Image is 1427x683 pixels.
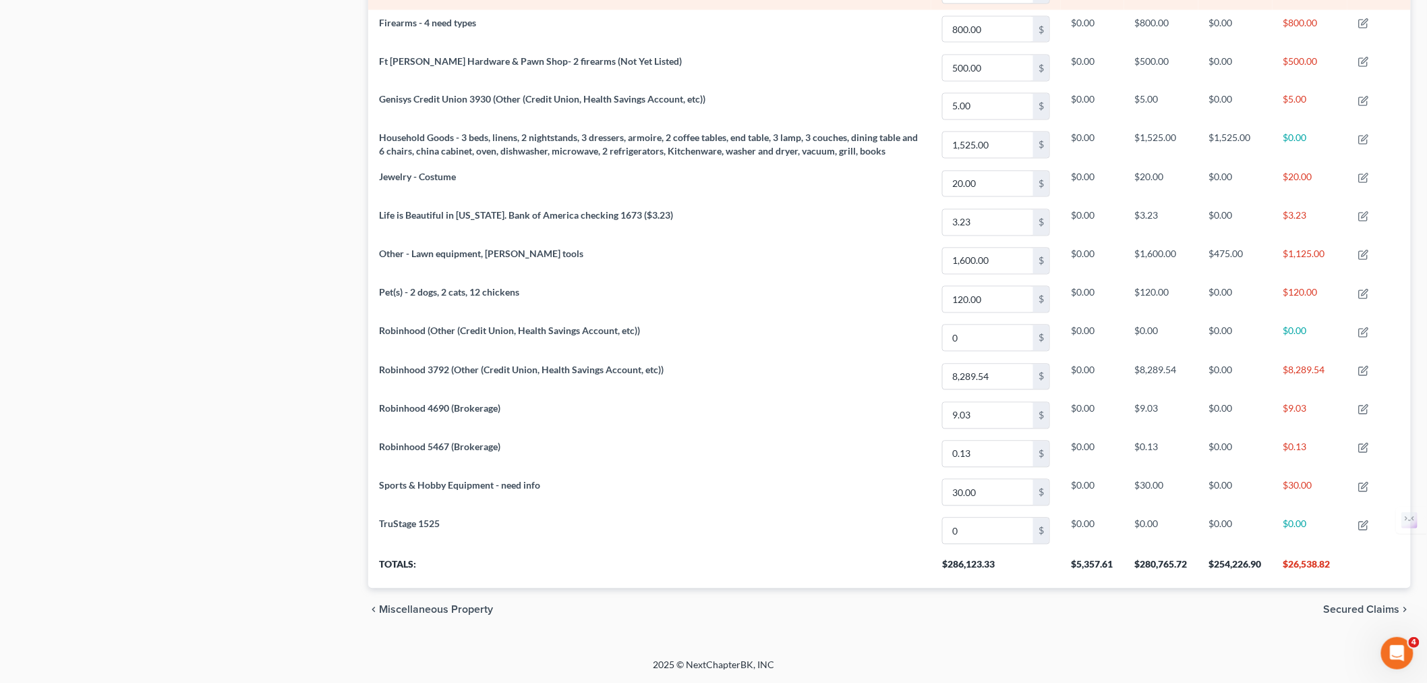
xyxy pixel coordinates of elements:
input: 0.00 [943,248,1033,274]
div: $ [1033,132,1049,158]
input: 0.00 [943,364,1033,390]
td: $0.00 [1061,281,1124,319]
div: $ [1033,403,1049,429]
span: TruStage 1525 [379,518,440,530]
div: $ [1033,171,1049,197]
span: 4 [1409,637,1420,648]
td: $0.00 [1198,358,1273,396]
td: $0.13 [1273,435,1347,473]
td: $800.00 [1273,10,1347,49]
div: $ [1033,480,1049,506]
span: Sports & Hobby Equipment - need info [379,480,540,491]
td: $0.00 [1061,319,1124,358]
input: 0.00 [943,403,1033,429]
span: Household Goods - 3 beds, linens, 2 nightstands, 3 dressers, armoire, 2 coffee tables, end table,... [379,132,918,157]
td: $120.00 [1273,281,1347,319]
td: $0.00 [1061,10,1124,49]
span: Robinhood 4690 (Brokerage) [379,403,500,414]
th: $5,357.61 [1061,551,1124,589]
td: $0.00 [1061,358,1124,396]
td: $1,125.00 [1273,242,1347,280]
td: $0.00 [1273,126,1347,165]
td: $0.00 [1124,512,1198,551]
td: $0.13 [1124,435,1198,473]
input: 0.00 [943,325,1033,351]
div: $ [1033,518,1049,544]
input: 0.00 [943,17,1033,43]
td: $0.00 [1061,242,1124,280]
input: 0.00 [943,480,1033,506]
div: $ [1033,441,1049,467]
td: $0.00 [1061,126,1124,165]
th: $286,123.33 [931,551,1061,589]
td: $0.00 [1061,435,1124,473]
td: $9.03 [1124,396,1198,435]
div: $ [1033,287,1049,312]
td: $0.00 [1061,203,1124,242]
td: $120.00 [1124,281,1198,319]
td: $0.00 [1273,319,1347,358]
div: $ [1033,94,1049,119]
td: $30.00 [1273,473,1347,512]
th: $26,538.82 [1273,551,1347,589]
td: $0.00 [1061,473,1124,512]
span: Firearms - 4 need types [379,17,476,28]
span: Robinhood (Other (Credit Union, Health Savings Account, etc)) [379,325,640,337]
td: $0.00 [1198,512,1273,551]
td: $0.00 [1198,49,1273,87]
div: $ [1033,248,1049,274]
th: $280,765.72 [1124,551,1198,589]
td: $5.00 [1273,87,1347,126]
div: $ [1033,55,1049,81]
input: 0.00 [943,55,1033,81]
div: $ [1033,210,1049,236]
input: 0.00 [943,518,1033,544]
span: Life is Beautiful in [US_STATE]. Bank of America checking 1673 ($3.23) [379,210,673,221]
td: $0.00 [1273,512,1347,551]
td: $1,525.00 [1124,126,1198,165]
button: chevron_left Miscellaneous Property [368,605,493,616]
td: $475.00 [1198,242,1273,280]
td: $0.00 [1061,396,1124,435]
td: $20.00 [1273,165,1347,203]
td: $0.00 [1198,473,1273,512]
span: Pet(s) - 2 dogs, 2 cats, 12 chickens [379,287,519,298]
td: $30.00 [1124,473,1198,512]
input: 0.00 [943,287,1033,312]
td: $3.23 [1273,203,1347,242]
td: $500.00 [1273,49,1347,87]
span: Jewelry - Costume [379,171,456,183]
td: $0.00 [1198,396,1273,435]
td: $1,600.00 [1124,242,1198,280]
input: 0.00 [943,210,1033,236]
i: chevron_left [368,605,379,616]
span: Other - Lawn equipment, [PERSON_NAME] tools [379,248,583,260]
th: $254,226.90 [1198,551,1273,589]
td: $0.00 [1124,319,1198,358]
td: $0.00 [1198,319,1273,358]
td: $0.00 [1061,512,1124,551]
div: $ [1033,364,1049,390]
span: Robinhood 3792 (Other (Credit Union, Health Savings Account, etc)) [379,364,664,376]
td: $500.00 [1124,49,1198,87]
td: $0.00 [1198,203,1273,242]
td: $8,289.54 [1124,358,1198,396]
span: Genisys Credit Union 3930 (Other (Credit Union, Health Savings Account, etc)) [379,94,705,105]
iframe: Intercom live chat [1381,637,1414,670]
input: 0.00 [943,171,1033,197]
input: 0.00 [943,94,1033,119]
td: $0.00 [1061,49,1124,87]
td: $5.00 [1124,87,1198,126]
th: Totals: [368,551,931,589]
span: Miscellaneous Property [379,605,493,616]
td: $3.23 [1124,203,1198,242]
td: $0.00 [1198,87,1273,126]
i: chevron_right [1400,605,1411,616]
td: $0.00 [1061,87,1124,126]
span: Ft [PERSON_NAME] Hardware & Pawn Shop- 2 firearms (Not Yet Listed) [379,55,682,67]
span: Secured Claims [1324,605,1400,616]
td: $800.00 [1124,10,1198,49]
input: 0.00 [943,441,1033,467]
td: $0.00 [1198,165,1273,203]
td: $0.00 [1198,435,1273,473]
